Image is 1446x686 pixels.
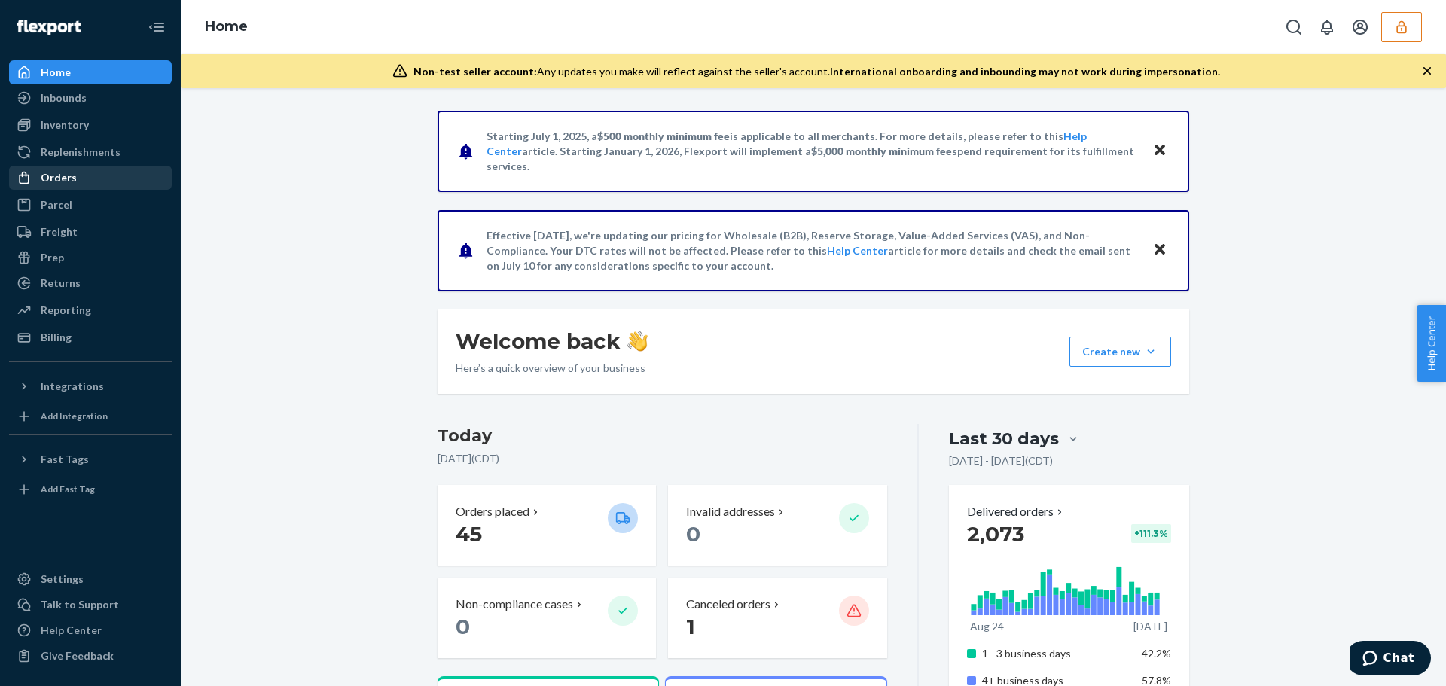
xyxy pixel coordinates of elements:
[9,374,172,398] button: Integrations
[9,618,172,642] a: Help Center
[193,5,260,49] ol: breadcrumbs
[487,228,1138,273] p: Effective [DATE], we're updating our pricing for Wholesale (B2B), Reserve Storage, Value-Added Se...
[413,65,537,78] span: Non-test seller account:
[686,503,775,520] p: Invalid addresses
[142,12,172,42] button: Close Navigation
[41,250,64,265] div: Prep
[41,597,119,612] div: Talk to Support
[597,130,730,142] span: $500 monthly minimum fee
[17,20,81,35] img: Flexport logo
[487,129,1138,174] p: Starting July 1, 2025, a is applicable to all merchants. For more details, please refer to this a...
[1279,12,1309,42] button: Open Search Box
[41,276,81,291] div: Returns
[9,298,172,322] a: Reporting
[9,113,172,137] a: Inventory
[686,521,700,547] span: 0
[811,145,952,157] span: $5,000 monthly minimum fee
[41,145,120,160] div: Replenishments
[41,90,87,105] div: Inbounds
[9,86,172,110] a: Inbounds
[9,60,172,84] a: Home
[41,224,78,239] div: Freight
[9,271,172,295] a: Returns
[9,567,172,591] a: Settings
[970,619,1004,634] p: Aug 24
[9,245,172,270] a: Prep
[41,197,72,212] div: Parcel
[9,166,172,190] a: Orders
[438,485,656,566] button: Orders placed 45
[949,427,1059,450] div: Last 30 days
[686,614,695,639] span: 1
[456,361,648,376] p: Here’s a quick overview of your business
[41,452,89,467] div: Fast Tags
[413,64,1220,79] div: Any updates you make will reflect against the seller's account.
[686,596,770,613] p: Canceled orders
[9,447,172,471] button: Fast Tags
[9,644,172,668] button: Give Feedback
[41,303,91,318] div: Reporting
[9,404,172,428] a: Add Integration
[41,572,84,587] div: Settings
[1131,524,1171,543] div: + 111.3 %
[41,483,95,495] div: Add Fast Tag
[9,593,172,617] button: Talk to Support
[9,193,172,217] a: Parcel
[41,379,104,394] div: Integrations
[41,65,71,80] div: Home
[456,328,648,355] h1: Welcome back
[41,410,108,422] div: Add Integration
[205,18,248,35] a: Home
[438,424,887,448] h3: Today
[967,521,1024,547] span: 2,073
[1350,641,1431,678] iframe: Opens a widget where you can chat to one of our agents
[41,623,102,638] div: Help Center
[1345,12,1375,42] button: Open account menu
[1133,619,1167,634] p: [DATE]
[9,477,172,502] a: Add Fast Tag
[668,485,886,566] button: Invalid addresses 0
[830,65,1220,78] span: International onboarding and inbounding may not work during impersonation.
[41,170,77,185] div: Orders
[1312,12,1342,42] button: Open notifications
[456,503,529,520] p: Orders placed
[9,140,172,164] a: Replenishments
[1417,305,1446,382] button: Help Center
[41,117,89,133] div: Inventory
[9,325,172,349] a: Billing
[41,648,114,663] div: Give Feedback
[1069,337,1171,367] button: Create new
[982,646,1130,661] p: 1 - 3 business days
[967,503,1066,520] button: Delivered orders
[41,330,72,345] div: Billing
[949,453,1053,468] p: [DATE] - [DATE] ( CDT )
[827,244,888,257] a: Help Center
[456,596,573,613] p: Non-compliance cases
[438,451,887,466] p: [DATE] ( CDT )
[1150,239,1170,261] button: Close
[1142,647,1171,660] span: 42.2%
[456,521,482,547] span: 45
[438,578,656,658] button: Non-compliance cases 0
[9,220,172,244] a: Freight
[456,614,470,639] span: 0
[668,578,886,658] button: Canceled orders 1
[1150,140,1170,162] button: Close
[627,331,648,352] img: hand-wave emoji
